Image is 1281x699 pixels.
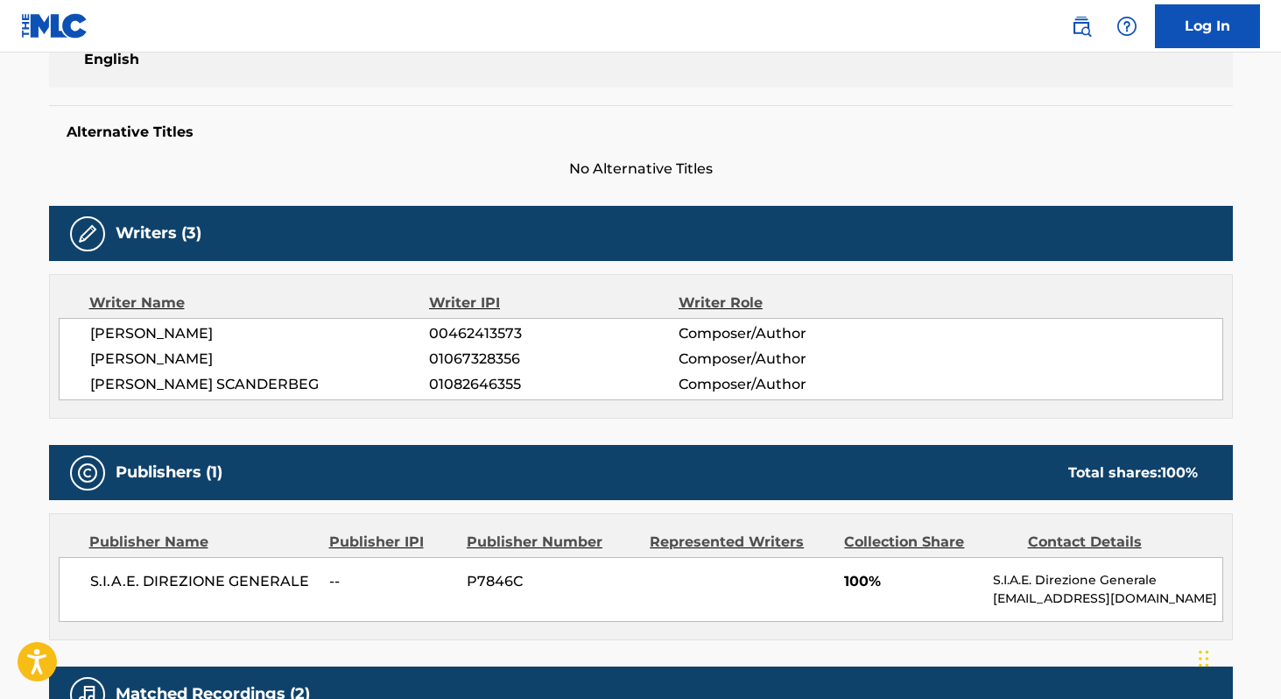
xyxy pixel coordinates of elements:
div: Writer Role [679,293,905,314]
img: search [1071,16,1092,37]
span: [PERSON_NAME] [90,323,430,344]
span: -- [329,571,454,592]
p: [EMAIL_ADDRESS][DOMAIN_NAME] [993,590,1221,608]
div: Publisher IPI [329,532,454,553]
iframe: Chat Widget [1193,615,1281,699]
span: No Alternative Titles [49,159,1233,180]
span: P7846C [467,571,637,592]
span: Composer/Author [679,349,905,370]
div: Writer Name [89,293,430,314]
span: 100% [844,571,980,592]
img: Publishers [77,462,98,484]
span: 01067328356 [429,349,678,370]
div: Contact Details [1028,532,1198,553]
div: Help [1109,9,1144,44]
div: Publisher Number [467,532,637,553]
p: S.I.A.E. Direzione Generale [993,571,1221,590]
a: Public Search [1064,9,1099,44]
h5: Publishers (1) [116,462,222,483]
span: [PERSON_NAME] SCANDERBEG [90,374,430,395]
span: Composer/Author [679,374,905,395]
div: Drag [1199,632,1209,685]
span: Composer/Author [679,323,905,344]
img: help [1116,16,1137,37]
div: Writer IPI [429,293,679,314]
div: Total shares: [1068,462,1198,484]
span: [PERSON_NAME] [90,349,430,370]
span: 100 % [1161,464,1198,481]
span: 01082646355 [429,374,678,395]
div: Represented Writers [650,532,831,553]
a: Log In [1155,4,1260,48]
h5: Alternative Titles [67,124,1215,141]
span: English [84,49,367,70]
span: S.I.A.E. DIREZIONE GENERALE [90,571,317,592]
img: MLC Logo [21,13,88,39]
img: Writers [77,223,98,244]
div: Publisher Name [89,532,316,553]
span: 00462413573 [429,323,678,344]
div: Collection Share [844,532,1014,553]
h5: Writers (3) [116,223,201,244]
